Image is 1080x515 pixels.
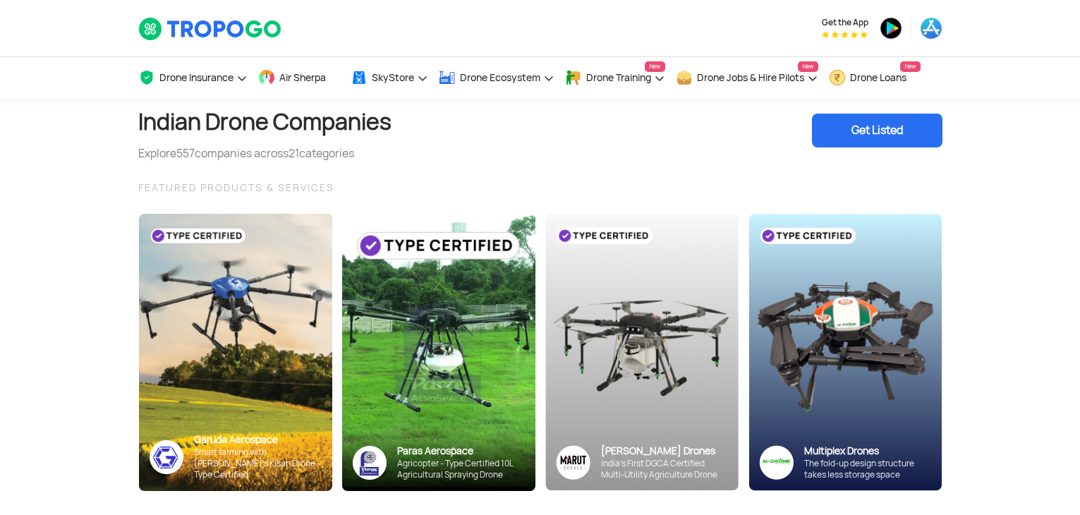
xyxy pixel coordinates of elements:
img: paras-logo-banner.png [353,446,387,480]
h1: Indian Drone Companies [138,99,392,145]
img: TropoGo Logo [138,17,283,41]
a: SkyStore [351,57,428,99]
span: Air Sherpa [279,72,326,83]
img: App Raking [822,31,868,38]
span: Drone Jobs & Hire Pilots [697,72,804,83]
img: Group%2036313.png [556,445,590,480]
div: India’s First DGCA Certified Multi-Utility Agriculture Drone [601,458,728,480]
div: Agricopter - Type Certified 10L Agricultural Spraying Drone [397,458,525,480]
div: Garuda Aerospace [194,433,322,447]
img: ic_multiplex_sky.png [759,445,794,480]
a: Drone LoansNew [829,57,921,99]
div: Paras Aerospace [397,444,525,458]
img: bg_garuda_sky.png [139,214,332,491]
span: New [645,61,665,72]
div: Smart farming with [PERSON_NAME]’s Kisan Drone - Type Certified [194,447,322,480]
span: SkyStore [372,72,414,83]
a: Drone Ecosystem [439,57,554,99]
div: Explore companies across categories [138,145,392,162]
span: New [798,61,818,72]
img: ic_garuda_sky.png [150,440,183,474]
img: bg_marut_sky.png [545,214,739,490]
a: Drone Insurance [138,57,248,99]
img: paras-card.png [342,214,535,491]
a: Air Sherpa [258,57,340,99]
span: Drone Insurance [159,72,233,83]
span: 557 [176,146,195,161]
span: New [900,61,921,72]
span: Drone Loans [850,72,906,83]
a: Drone TrainingNew [565,57,665,99]
img: ic_playstore.png [880,17,902,40]
div: The fold-up design structure takes less storage space [804,458,931,480]
span: Get the App [822,17,868,28]
span: Drone Training [586,72,651,83]
div: Multiplex Drones [804,444,931,458]
div: [PERSON_NAME] Drones [601,444,728,458]
div: Get Listed [812,114,942,147]
img: ic_appstore.png [920,17,942,40]
a: Drone Jobs & Hire PilotsNew [676,57,818,99]
span: 21 [289,146,299,161]
div: FEATURED PRODUCTS & SERVICES [138,179,942,196]
img: bg_multiplex_sky.png [748,214,942,491]
span: Drone Ecosystem [460,72,540,83]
